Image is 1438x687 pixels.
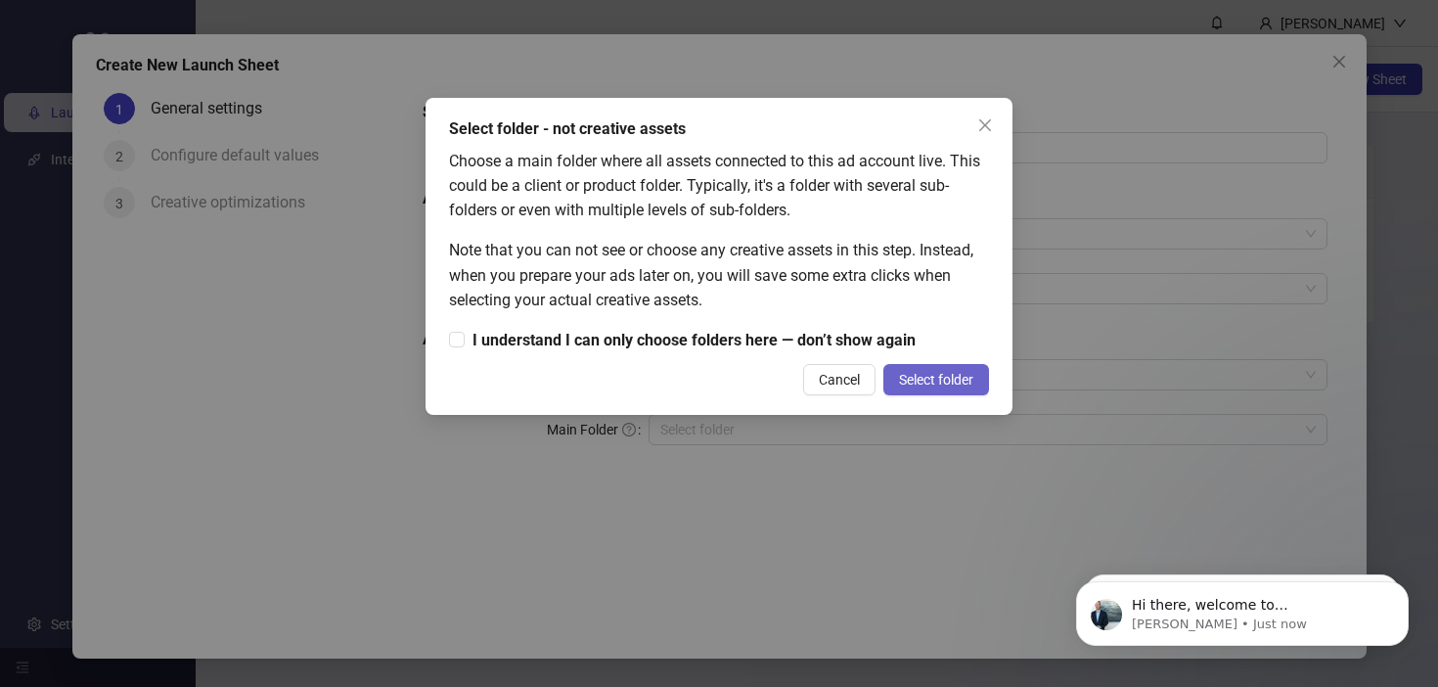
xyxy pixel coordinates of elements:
span: close [977,117,993,133]
button: Cancel [803,364,876,395]
iframe: Intercom notifications message [1047,540,1438,677]
button: Select folder [883,364,989,395]
div: Select folder - not creative assets [449,117,989,141]
div: Note that you can not see or choose any creative assets in this step. Instead, when you prepare y... [449,238,989,311]
span: I understand I can only choose folders here — don’t show again [465,328,923,352]
div: Choose a main folder where all assets connected to this ad account live. This could be a client o... [449,149,989,222]
span: Cancel [819,372,860,388]
button: Close [969,110,1001,141]
span: Select folder [899,372,973,388]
